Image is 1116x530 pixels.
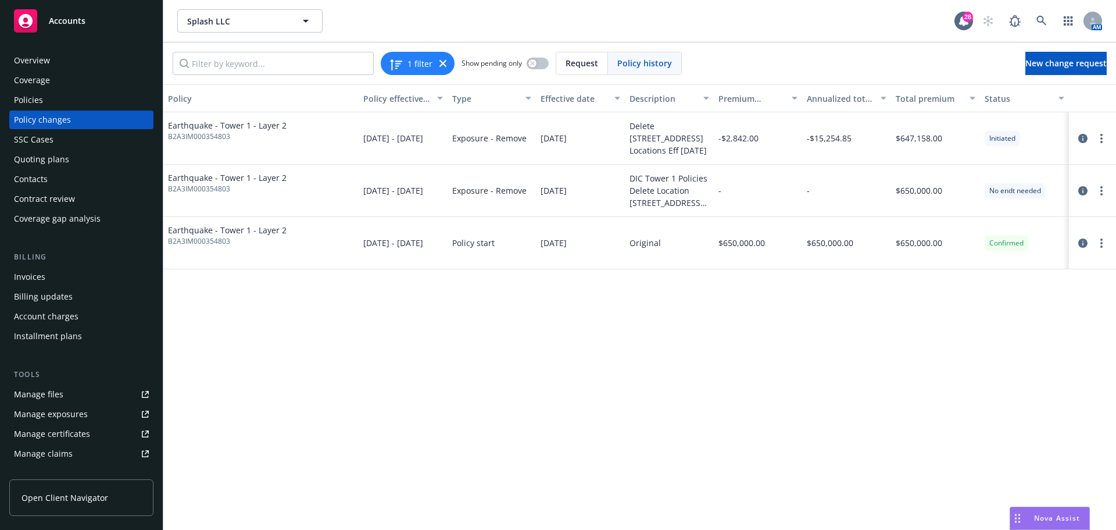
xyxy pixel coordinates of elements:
[625,84,714,112] button: Description
[168,119,287,131] span: Earthquake - Tower 1 - Layer 2
[187,15,288,27] span: Splash LLC
[718,132,759,144] span: -$2,842.00
[541,237,567,249] span: [DATE]
[173,52,374,75] input: Filter by keyword...
[363,132,423,144] span: [DATE] - [DATE]
[963,12,973,22] div: 28
[407,58,432,70] span: 1 filter
[14,287,73,306] div: Billing updates
[891,84,980,112] button: Total premium
[14,91,43,109] div: Policies
[14,464,69,483] div: Manage BORs
[452,184,527,197] span: Exposure - Remove
[989,186,1041,196] span: No endt needed
[9,405,153,424] a: Manage exposures
[14,51,50,70] div: Overview
[177,9,323,33] button: Splash LLC
[363,184,423,197] span: [DATE] - [DATE]
[541,132,567,144] span: [DATE]
[9,111,153,129] a: Policy changes
[14,190,75,208] div: Contract review
[629,172,709,209] div: DIC Tower 1 Policies Delete Location [STREET_ADDRESS] [DATE]
[14,170,48,188] div: Contacts
[807,93,874,105] div: Annualized total premium change
[1010,507,1090,530] button: Nova Assist
[9,170,153,188] a: Contacts
[49,16,85,26] span: Accounts
[896,184,942,197] span: $650,000.00
[541,184,567,197] span: [DATE]
[14,71,50,90] div: Coverage
[9,307,153,326] a: Account charges
[566,57,598,69] span: Request
[9,268,153,286] a: Invoices
[1003,9,1026,33] a: Report a Bug
[802,84,891,112] button: Annualized total premium change
[14,111,71,129] div: Policy changes
[807,237,853,249] span: $650,000.00
[448,84,536,112] button: Type
[9,190,153,208] a: Contract review
[541,93,607,105] div: Effective date
[629,93,696,105] div: Description
[896,132,942,144] span: $647,158.00
[807,184,810,197] span: -
[9,464,153,483] a: Manage BORs
[14,405,88,424] div: Manage exposures
[452,132,527,144] span: Exposure - Remove
[14,150,69,169] div: Quoting plans
[536,84,625,112] button: Effective date
[718,237,765,249] span: $650,000.00
[9,71,153,90] a: Coverage
[1094,131,1108,145] a: more
[1025,52,1107,75] a: New change request
[1010,507,1025,529] div: Drag to move
[1076,184,1090,198] a: circleInformation
[14,327,82,346] div: Installment plans
[989,238,1024,248] span: Confirmed
[22,492,108,504] span: Open Client Navigator
[14,307,78,326] div: Account charges
[14,444,73,463] div: Manage claims
[1057,9,1080,33] a: Switch app
[168,184,287,194] span: B2A3IM000354803
[714,84,803,112] button: Premium change
[896,237,942,249] span: $650,000.00
[977,9,1000,33] a: Start snowing
[168,93,354,105] div: Policy
[9,385,153,404] a: Manage files
[9,425,153,443] a: Manage certificates
[363,237,423,249] span: [DATE] - [DATE]
[807,132,852,144] span: -$15,254.85
[1025,58,1107,69] span: New change request
[9,5,153,37] a: Accounts
[9,51,153,70] a: Overview
[718,184,721,197] span: -
[9,209,153,228] a: Coverage gap analysis
[629,120,709,156] div: Delete [STREET_ADDRESS] Locations Eff [DATE]
[1076,131,1090,145] a: circleInformation
[1094,236,1108,250] a: more
[9,369,153,380] div: Tools
[617,57,672,69] span: Policy history
[9,327,153,346] a: Installment plans
[9,150,153,169] a: Quoting plans
[9,91,153,109] a: Policies
[359,84,448,112] button: Policy effective dates
[9,251,153,263] div: Billing
[168,236,287,247] span: B2A3IM000354803
[989,133,1015,144] span: Initiated
[1030,9,1053,33] a: Search
[452,237,495,249] span: Policy start
[1094,184,1108,198] a: more
[1034,513,1080,523] span: Nova Assist
[9,444,153,463] a: Manage claims
[980,84,1069,112] button: Status
[363,93,430,105] div: Policy effective dates
[896,93,963,105] div: Total premium
[462,58,522,68] span: Show pending only
[168,131,287,142] span: B2A3IM000354803
[718,93,785,105] div: Premium change
[168,224,287,236] span: Earthquake - Tower 1 - Layer 2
